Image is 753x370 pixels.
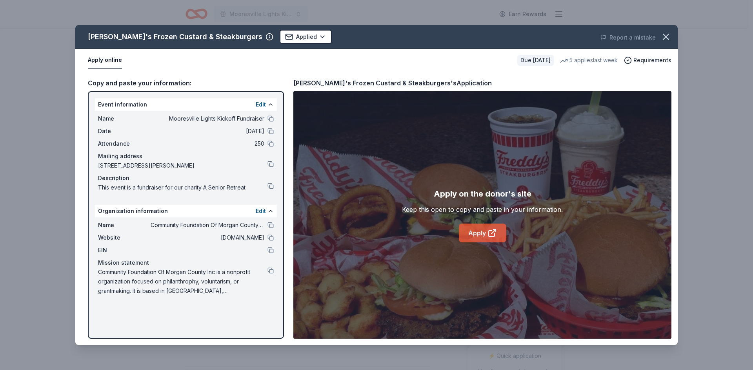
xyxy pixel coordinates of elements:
[151,139,264,148] span: 250
[151,126,264,136] span: [DATE]
[98,161,267,170] span: [STREET_ADDRESS][PERSON_NAME]
[151,220,264,230] span: Community Foundation Of Morgan County Inc
[98,183,267,192] span: This event is a fundraiser for our charity A Senior Retreat
[98,173,274,183] div: Description
[151,233,264,242] span: [DOMAIN_NAME]
[434,188,531,200] div: Apply on the donor's site
[98,233,151,242] span: Website
[98,139,151,148] span: Attendance
[98,245,151,255] span: EIN
[98,126,151,136] span: Date
[256,100,266,109] button: Edit
[402,205,563,214] div: Keep this open to copy and paste in your information.
[280,30,332,44] button: Applied
[88,78,284,88] div: Copy and paste your information:
[256,206,266,216] button: Edit
[600,33,656,42] button: Report a mistake
[296,32,317,42] span: Applied
[95,98,277,111] div: Event information
[98,152,274,161] div: Mailing address
[98,267,267,296] span: Community Foundation Of Morgan County Inc is a nonprofit organization focused on philanthrophy, v...
[151,114,264,123] span: Mooresville Lights Kickoff Fundraiser
[517,55,554,66] div: Due [DATE]
[98,220,151,230] span: Name
[98,114,151,123] span: Name
[624,56,671,65] button: Requirements
[459,224,506,242] a: Apply
[95,205,277,217] div: Organization information
[560,56,618,65] div: 5 applies last week
[98,258,274,267] div: Mission statement
[293,78,492,88] div: [PERSON_NAME]'s Frozen Custard & Steakburgers's Application
[633,56,671,65] span: Requirements
[88,52,122,69] button: Apply online
[88,31,262,43] div: [PERSON_NAME]'s Frozen Custard & Steakburgers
